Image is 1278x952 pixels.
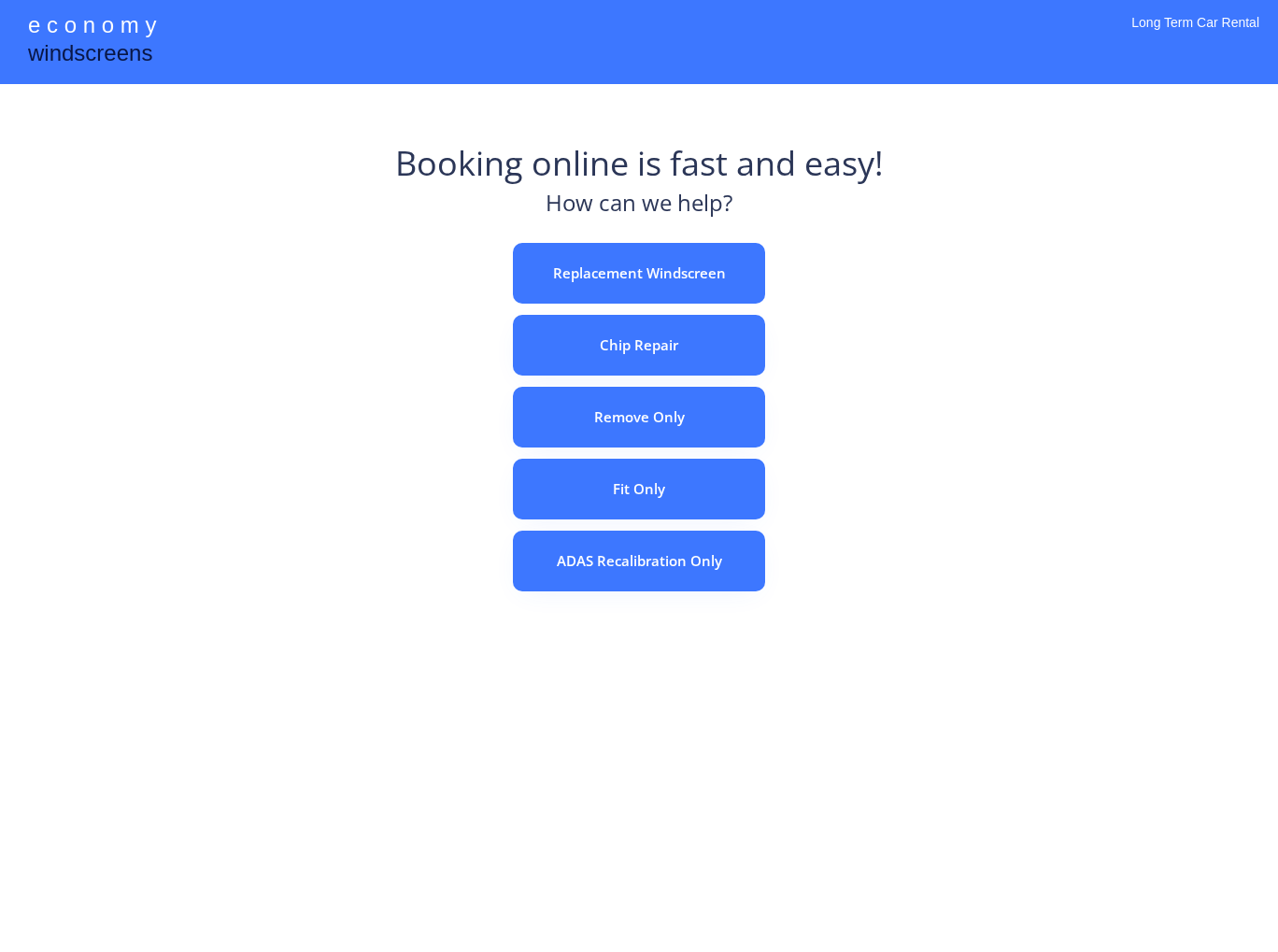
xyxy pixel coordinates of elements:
[513,243,765,304] button: Replacement Windscreen
[28,9,156,45] div: e c o n o m y
[1131,14,1259,56] div: Long Term Car Rental
[513,387,765,448] button: Remove Only
[513,531,765,591] button: ADAS Recalibration Only
[395,140,884,187] div: Booking online is fast and easy!
[513,315,765,376] button: Chip Repair
[28,37,152,74] div: windscreens
[546,187,732,229] div: How can we help?
[513,459,765,519] button: Fit Only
